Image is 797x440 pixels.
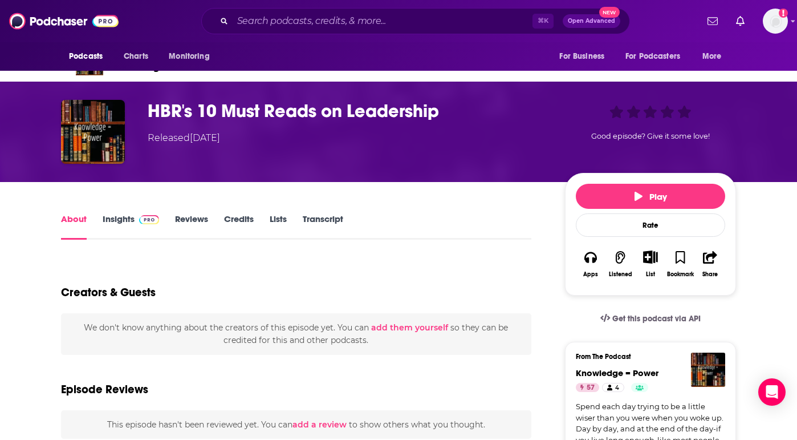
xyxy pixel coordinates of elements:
[69,49,103,64] span: Podcasts
[691,353,725,387] img: Knowledge = Power
[605,243,635,285] button: Listened
[148,131,220,145] div: Released [DATE]
[116,46,155,67] a: Charts
[609,271,632,278] div: Listened
[763,9,788,34] span: Logged in as autumncomm
[703,11,722,31] a: Show notifications dropdown
[602,383,624,392] a: 4
[292,418,347,431] button: add a review
[139,215,159,224] img: Podchaser Pro
[587,382,595,394] span: 57
[233,12,532,30] input: Search podcasts, credits, & more...
[583,271,598,278] div: Apps
[591,132,710,140] span: Good episode? Give it some love!
[576,383,599,392] a: 57
[576,368,658,378] a: Knowledge = Power
[9,10,119,32] img: Podchaser - Follow, Share and Rate Podcasts
[615,382,619,394] span: 4
[532,14,554,29] span: ⌘ K
[568,18,615,24] span: Open Advanced
[84,322,508,345] span: We don't know anything about the creators of this episode yet . You can so they can be credited f...
[371,323,448,332] button: add them yourself
[103,213,159,240] a: InsightsPodchaser Pro
[646,271,655,278] div: List
[61,46,117,67] button: open menu
[107,419,485,430] span: This episode hasn't been reviewed yet. You can to show others what you thought.
[665,243,695,285] button: Bookmark
[201,8,630,34] div: Search podcasts, credits, & more...
[161,46,224,67] button: open menu
[576,213,725,237] div: Rate
[591,305,710,333] a: Get this podcast via API
[599,7,620,18] span: New
[702,271,718,278] div: Share
[148,100,547,122] h1: HBR's 10 Must Reads on Leadership
[559,49,604,64] span: For Business
[779,9,788,18] svg: Add a profile image
[763,9,788,34] img: User Profile
[694,46,736,67] button: open menu
[61,285,156,300] h2: Creators & Guests
[61,213,87,240] a: About
[667,271,694,278] div: Bookmark
[61,100,125,164] img: HBR's 10 Must Reads on Leadership
[625,49,680,64] span: For Podcasters
[758,378,786,406] div: Open Intercom Messenger
[270,213,287,240] a: Lists
[224,213,254,240] a: Credits
[636,243,665,285] div: Show More ButtonList
[612,314,701,324] span: Get this podcast via API
[639,251,662,263] button: Show More Button
[551,46,619,67] button: open menu
[61,382,148,397] h3: Episode Reviews
[576,353,716,361] h3: From The Podcast
[763,9,788,34] button: Show profile menu
[696,243,725,285] button: Share
[563,14,620,28] button: Open AdvancedNew
[635,191,667,202] span: Play
[124,49,148,64] span: Charts
[175,213,208,240] a: Reviews
[702,49,722,64] span: More
[576,243,605,285] button: Apps
[169,49,209,64] span: Monitoring
[731,11,749,31] a: Show notifications dropdown
[303,213,343,240] a: Transcript
[576,184,725,209] button: Play
[618,46,697,67] button: open menu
